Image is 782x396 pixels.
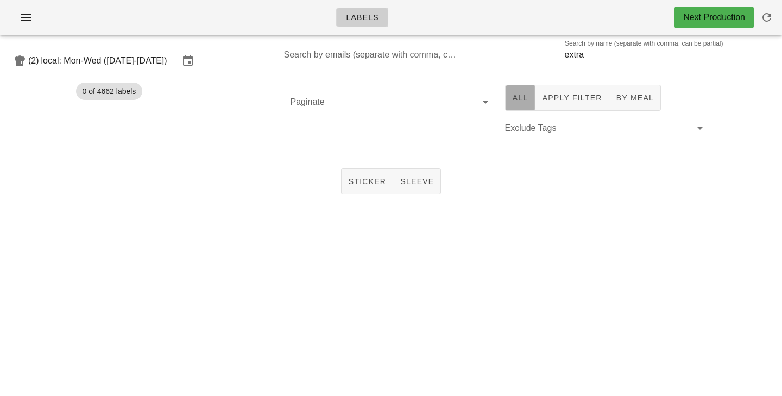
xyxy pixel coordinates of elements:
[400,177,434,186] span: Sleeve
[341,168,394,194] button: Sticker
[616,93,654,102] span: By Meal
[541,93,602,102] span: Apply Filter
[393,168,441,194] button: Sleeve
[28,55,41,66] div: (2)
[83,83,136,100] span: 0 of 4662 labels
[505,85,535,111] button: All
[348,177,387,186] span: Sticker
[336,8,388,27] a: Labels
[683,11,745,24] div: Next Production
[535,85,609,111] button: Apply Filter
[505,120,707,137] div: Exclude Tags
[512,93,528,102] span: All
[565,40,723,48] label: Search by name (separate with comma, can be partial)
[345,13,379,22] span: Labels
[291,93,492,111] div: Paginate
[609,85,661,111] button: By Meal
